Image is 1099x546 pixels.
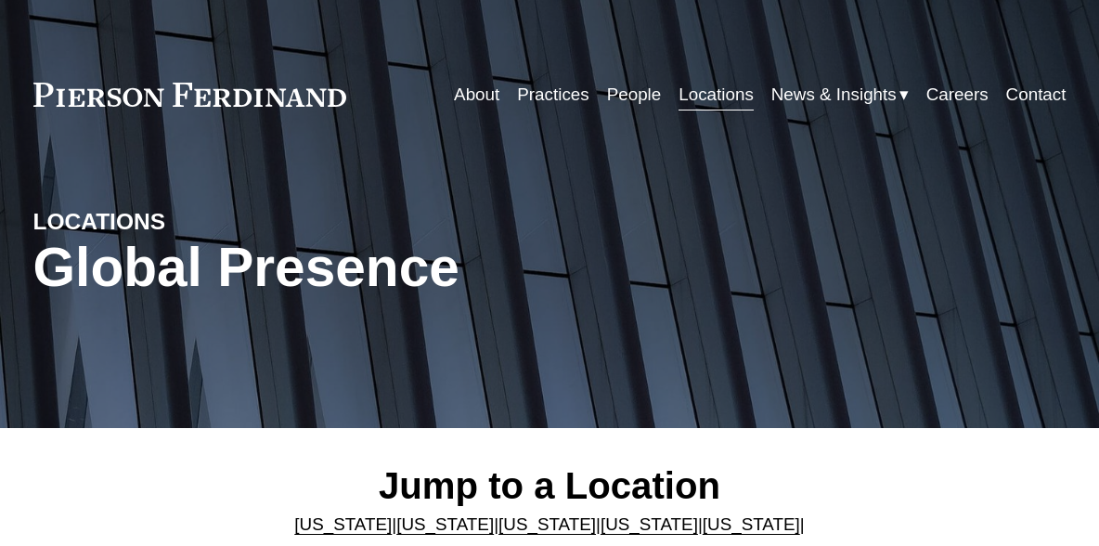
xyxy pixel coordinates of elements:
[926,77,989,112] a: Careers
[601,514,698,534] a: [US_STATE]
[1006,77,1067,112] a: Contact
[498,514,596,534] a: [US_STATE]
[679,77,754,112] a: Locations
[771,79,897,110] span: News & Insights
[607,77,662,112] a: People
[248,464,850,510] h2: Jump to a Location
[703,514,800,534] a: [US_STATE]
[517,77,588,112] a: Practices
[33,207,291,236] h4: LOCATIONS
[454,77,499,112] a: About
[771,77,909,112] a: folder dropdown
[33,236,722,298] h1: Global Presence
[294,514,392,534] a: [US_STATE]
[396,514,494,534] a: [US_STATE]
